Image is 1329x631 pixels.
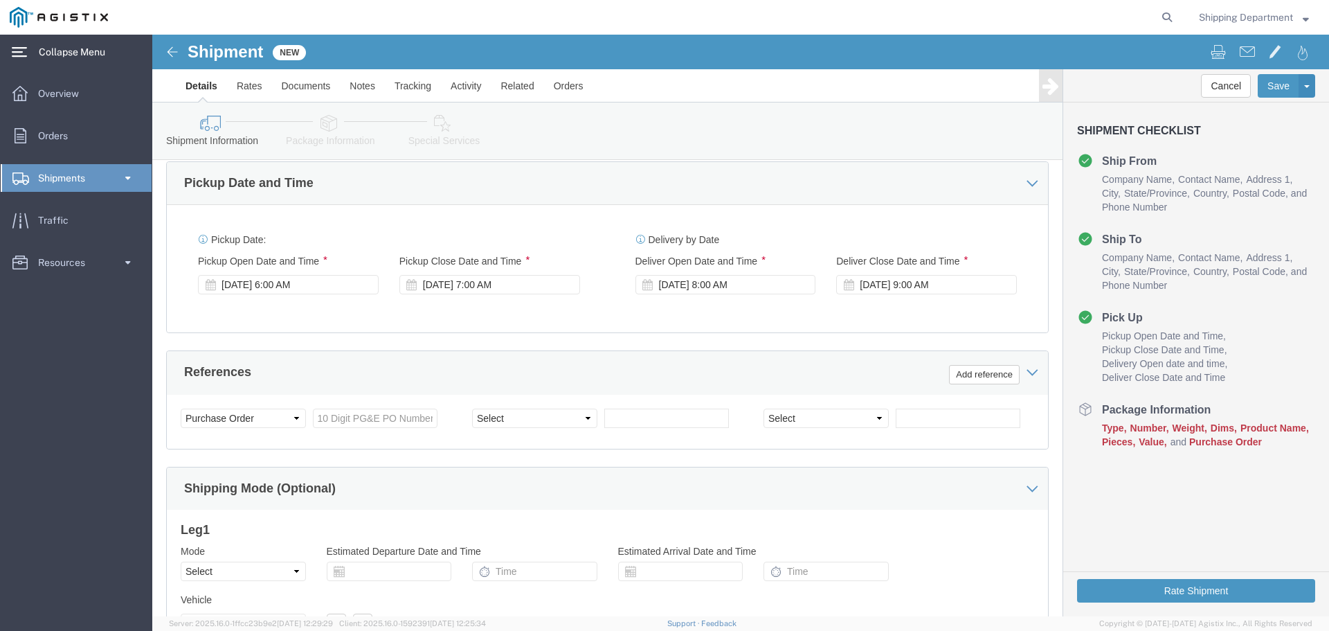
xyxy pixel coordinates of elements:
[1,80,152,107] a: Overview
[38,206,78,234] span: Traffic
[152,35,1329,616] iframe: FS Legacy Container
[430,619,486,628] span: [DATE] 12:25:34
[10,7,108,28] img: logo
[1,122,152,150] a: Orders
[277,619,333,628] span: [DATE] 12:29:29
[1,164,152,192] a: Shipments
[1,249,152,276] a: Resources
[339,619,486,628] span: Client: 2025.16.0-1592391
[667,619,702,628] a: Support
[38,249,95,276] span: Resources
[169,619,333,628] span: Server: 2025.16.0-1ffcc23b9e2
[39,38,115,66] span: Collapse Menu
[701,619,736,628] a: Feedback
[38,80,89,107] span: Overview
[1199,10,1293,25] span: Shipping Department
[1099,618,1312,630] span: Copyright © [DATE]-[DATE] Agistix Inc., All Rights Reserved
[38,164,95,192] span: Shipments
[38,122,78,150] span: Orders
[1198,9,1310,26] button: Shipping Department
[1,206,152,234] a: Traffic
